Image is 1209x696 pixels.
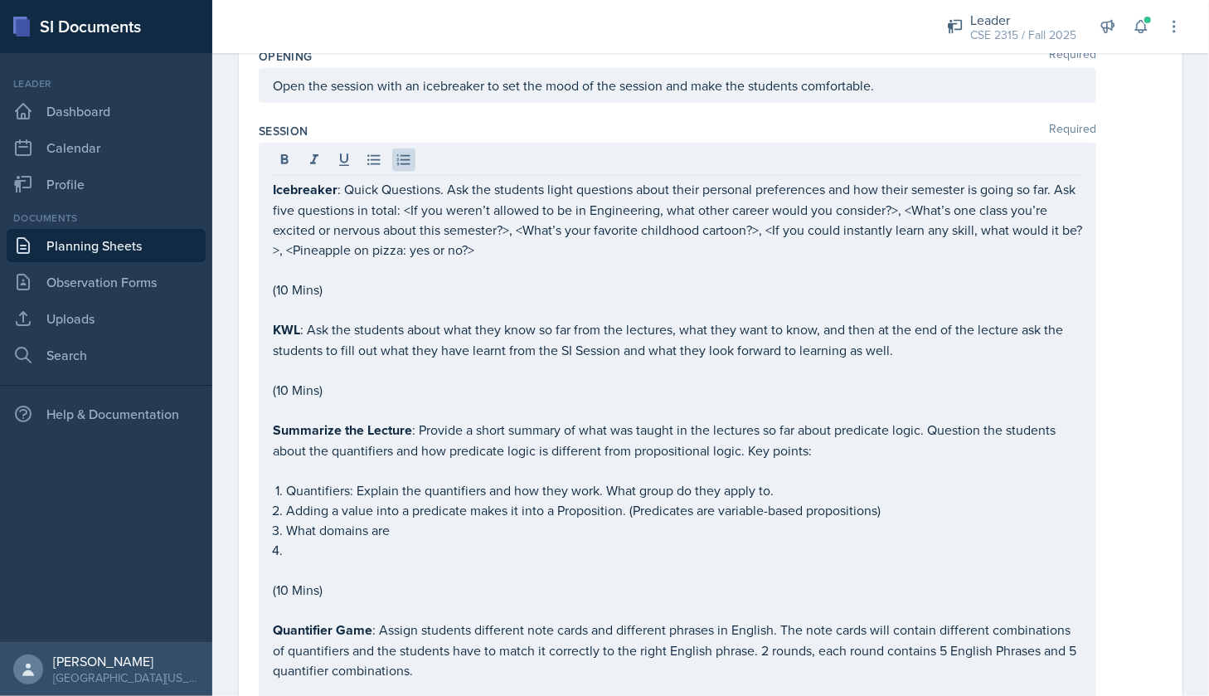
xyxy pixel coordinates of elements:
strong: Summarize the Lecture [273,421,412,440]
strong: Quantifier Game [273,621,372,640]
div: [GEOGRAPHIC_DATA][US_STATE] [53,669,199,686]
span: Required [1049,48,1096,65]
a: Uploads [7,302,206,335]
p: : Provide a short summary of what was taught in the lectures so far about predicate logic. Questi... [273,420,1082,460]
p: (10 Mins) [273,280,1082,299]
p: : Assign students different note cards and different phrases in English. The note cards will cont... [273,620,1082,680]
p: (10 Mins) [273,380,1082,400]
p: (10 Mins) [273,580,1082,600]
div: Documents [7,211,206,226]
p: Quantifiers: Explain the quantifiers and how they work. What group do they apply to. [286,480,1082,500]
a: Observation Forms [7,265,206,299]
strong: KWL [273,320,300,339]
strong: Icebreaker [273,180,337,199]
a: Planning Sheets [7,229,206,262]
a: Dashboard [7,95,206,128]
p: : Quick Questions. Ask the students light questions about their personal preferences and how thei... [273,179,1082,260]
div: Leader [970,10,1076,30]
span: Required [1049,123,1096,139]
div: Leader [7,76,206,91]
a: Profile [7,168,206,201]
a: Search [7,338,206,372]
p: Adding a value into a predicate makes it into a Proposition. (Predicates are variable-based propo... [286,500,1082,520]
p: What domains are [286,520,1082,540]
div: Help & Documentation [7,397,206,431]
p: Open the session with an icebreaker to set the mood of the session and make the students comforta... [273,75,1082,95]
p: : Ask the students about what they know so far from the lectures, what they want to know, and the... [273,319,1082,360]
div: [PERSON_NAME] [53,653,199,669]
div: CSE 2315 / Fall 2025 [970,27,1076,44]
label: Session [259,123,308,139]
a: Calendar [7,131,206,164]
label: Opening [259,48,312,65]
